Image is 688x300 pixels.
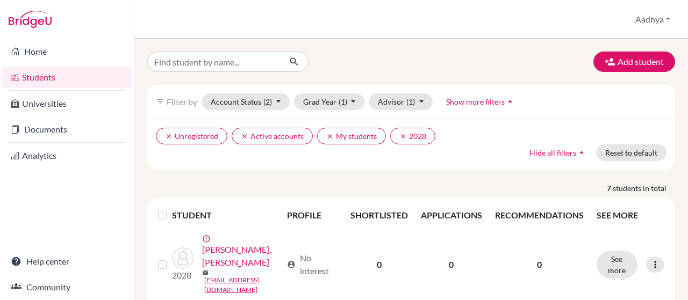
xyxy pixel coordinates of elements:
img: Bridge-U [9,11,52,28]
button: clearMy students [317,128,386,144]
span: Filter by [167,97,197,107]
i: arrow_drop_up [505,96,515,107]
span: (1) [339,97,347,106]
i: clear [241,133,248,140]
i: filter_list [156,97,164,106]
i: clear [399,133,407,140]
span: Show more filters [446,97,505,106]
button: Reset to default [596,144,666,161]
th: SHORTLISTED [344,202,414,228]
th: PROFILE [281,202,344,228]
span: mail [202,269,209,276]
input: Find student by name... [147,52,281,72]
button: Account Status(2) [202,93,290,110]
a: Help center [2,251,132,272]
th: APPLICATIONS [414,202,489,228]
button: Add student [593,52,675,72]
i: clear [165,133,173,140]
div: No interest [287,252,338,277]
button: clear2028 [390,128,435,144]
span: (1) [406,97,415,106]
button: Show more filtersarrow_drop_up [437,93,525,110]
span: students in total [613,182,675,194]
a: [PERSON_NAME], [PERSON_NAME] [202,243,282,269]
button: Grad Year(1) [294,93,365,110]
span: account_circle [287,260,296,269]
strong: 7 [607,182,613,194]
a: Students [2,67,132,88]
button: clearActive accounts [232,128,313,144]
a: [EMAIL_ADDRESS][DOMAIN_NAME] [204,275,282,295]
a: Universities [2,93,132,114]
img: Adnan, Ahmed [172,247,193,269]
th: RECOMMENDATIONS [489,202,590,228]
th: STUDENT [172,202,281,228]
th: SEE MORE [590,202,671,228]
button: Aadhya [630,9,675,30]
a: Documents [2,119,132,140]
p: 2028 [172,269,193,282]
button: Hide all filtersarrow_drop_up [520,144,596,161]
p: 0 [495,258,584,271]
i: clear [326,133,334,140]
a: Community [2,276,132,298]
button: Advisor(1) [369,93,433,110]
span: error_outline [202,235,213,243]
i: arrow_drop_up [576,147,587,158]
button: clearUnregistered [156,128,227,144]
span: Hide all filters [529,148,576,157]
span: (2) [263,97,272,106]
button: See more [597,251,637,279]
a: Home [2,41,132,62]
a: Analytics [2,145,132,166]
